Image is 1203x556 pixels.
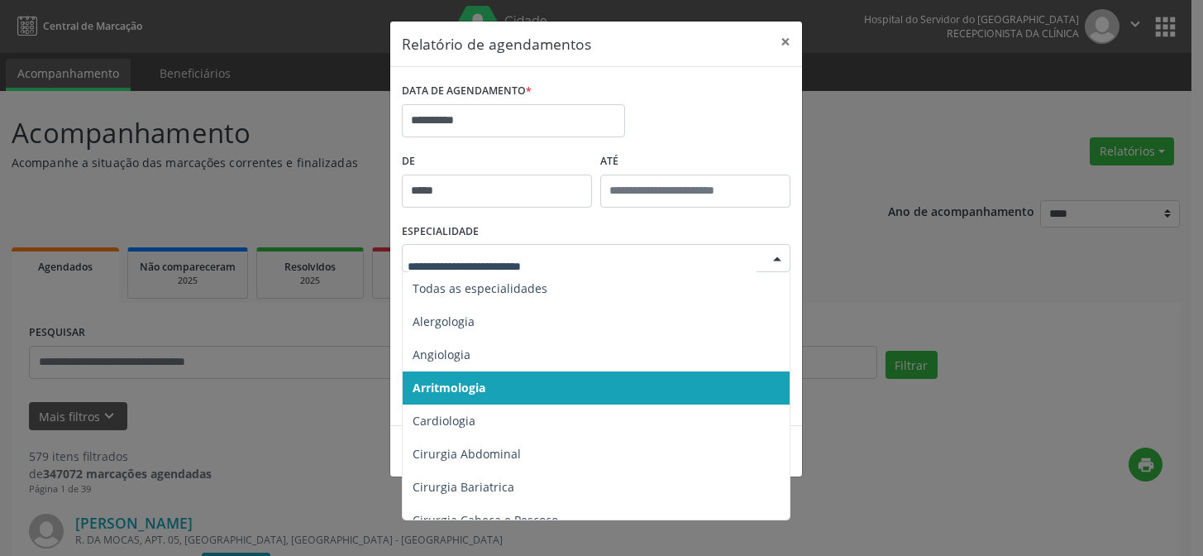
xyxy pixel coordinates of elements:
[413,347,470,362] span: Angiologia
[413,446,521,462] span: Cirurgia Abdominal
[413,413,475,429] span: Cardiologia
[413,280,547,296] span: Todas as especialidades
[413,512,558,528] span: Cirurgia Cabeça e Pescoço
[402,219,479,245] label: ESPECIALIDADE
[413,479,514,495] span: Cirurgia Bariatrica
[413,314,475,329] span: Alergologia
[600,149,790,175] label: ATÉ
[769,22,802,62] button: Close
[402,33,591,55] h5: Relatório de agendamentos
[402,149,592,175] label: De
[413,380,485,395] span: Arritmologia
[402,79,532,104] label: DATA DE AGENDAMENTO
